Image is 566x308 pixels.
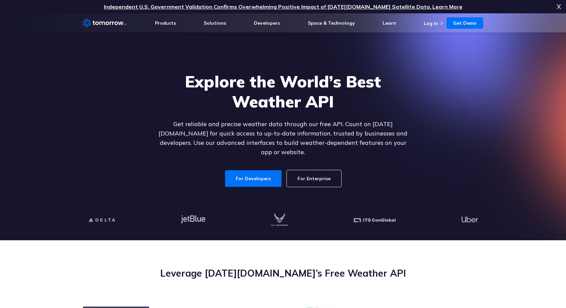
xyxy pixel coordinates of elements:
[446,17,483,29] a: Get Demo
[83,18,126,28] a: Home link
[287,170,341,187] a: For Enterprise
[104,3,462,10] a: Independent U.S. Government Validation Confirms Overwhelming Positive Impact of [DATE][DOMAIN_NAM...
[225,170,281,187] a: For Developers
[154,119,412,157] p: Get reliable and precise weather data through our free API. Count on [DATE][DOMAIN_NAME] for quic...
[204,20,226,26] a: Solutions
[424,20,438,26] a: Log In
[383,20,396,26] a: Learn
[308,20,355,26] a: Space & Technology
[83,267,484,280] h2: Leverage [DATE][DOMAIN_NAME]’s Free Weather API
[154,71,412,111] h1: Explore the World’s Best Weather API
[254,20,280,26] a: Developers
[155,20,176,26] a: Products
